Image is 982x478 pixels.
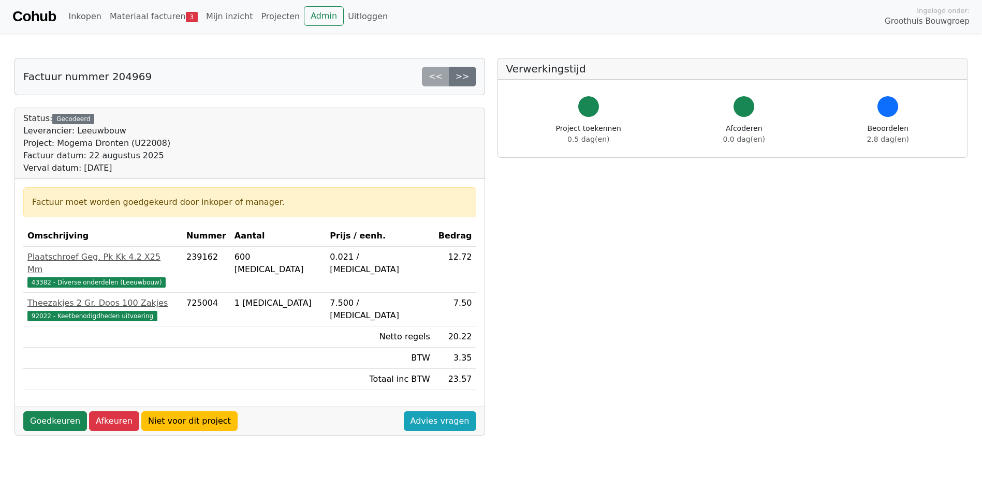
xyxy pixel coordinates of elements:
td: Netto regels [326,326,434,348]
span: 3 [186,12,198,22]
span: 0.5 dag(en) [567,135,609,143]
div: Status: [23,112,170,174]
div: 600 [MEDICAL_DATA] [234,251,321,276]
div: Plaatschroef Geg. Pk Kk 4.2 X25 Mm [27,251,178,276]
div: Leverancier: Leeuwbouw [23,125,170,137]
span: 2.8 dag(en) [867,135,909,143]
div: 1 [MEDICAL_DATA] [234,297,321,309]
a: Cohub [12,4,56,29]
span: 92022 - Keetbenodigdheden uitvoering [27,311,157,321]
a: Mijn inzicht [202,6,257,27]
td: 23.57 [434,369,476,390]
td: 239162 [182,247,230,293]
td: 3.35 [434,348,476,369]
td: 20.22 [434,326,476,348]
a: Admin [304,6,344,26]
a: Niet voor dit project [141,411,238,431]
th: Nummer [182,226,230,247]
div: Gecodeerd [52,114,94,124]
span: Ingelogd onder: [917,6,970,16]
td: Totaal inc BTW [326,369,434,390]
a: Theezakjes 2 Gr. Doos 100 Zakjes92022 - Keetbenodigdheden uitvoering [27,297,178,322]
th: Omschrijving [23,226,182,247]
div: Theezakjes 2 Gr. Doos 100 Zakjes [27,297,178,309]
td: 7.50 [434,293,476,326]
div: Project toekennen [556,123,621,145]
div: Verval datum: [DATE] [23,162,170,174]
div: Factuur moet worden goedgekeurd door inkoper of manager. [32,196,467,208]
div: Afcoderen [723,123,765,145]
a: Inkopen [64,6,105,27]
td: BTW [326,348,434,369]
div: Factuur datum: 22 augustus 2025 [23,150,170,162]
th: Prijs / eenh. [326,226,434,247]
div: 0.021 / [MEDICAL_DATA] [330,251,430,276]
a: Plaatschroef Geg. Pk Kk 4.2 X25 Mm43382 - Diverse onderdelen (Leeuwbouw) [27,251,178,288]
th: Bedrag [434,226,476,247]
h5: Verwerkingstijd [506,63,959,75]
div: Project: Mogema Dronten (U22008) [23,137,170,150]
a: Afkeuren [89,411,139,431]
div: Beoordelen [867,123,909,145]
a: Uitloggen [344,6,392,27]
a: Projecten [257,6,304,27]
a: Materiaal facturen3 [106,6,202,27]
td: 12.72 [434,247,476,293]
span: 43382 - Diverse onderdelen (Leeuwbouw) [27,277,166,288]
th: Aantal [230,226,326,247]
td: 725004 [182,293,230,326]
a: Advies vragen [404,411,476,431]
span: Groothuis Bouwgroep [885,16,970,27]
a: >> [449,67,476,86]
span: 0.0 dag(en) [723,135,765,143]
a: Goedkeuren [23,411,87,431]
h5: Factuur nummer 204969 [23,70,152,83]
div: 7.500 / [MEDICAL_DATA] [330,297,430,322]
